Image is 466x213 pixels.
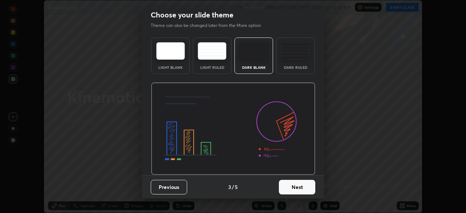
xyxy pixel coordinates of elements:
p: Theme can also be changed later from the More option [151,22,269,29]
img: lightRuledTheme.5fabf969.svg [198,42,226,60]
div: Dark Ruled [281,66,310,69]
img: darkRuledTheme.de295e13.svg [281,42,310,60]
h4: 5 [235,183,238,191]
button: Next [279,180,315,194]
img: darkThemeBanner.d06ce4a2.svg [151,83,315,175]
button: Previous [151,180,187,194]
img: lightTheme.e5ed3b09.svg [156,42,185,60]
div: Dark Blank [239,66,268,69]
h4: / [232,183,234,191]
div: Light Blank [156,66,185,69]
h4: 3 [228,183,231,191]
h2: Choose your slide theme [151,10,233,20]
img: darkTheme.f0cc69e5.svg [240,42,268,60]
div: Light Ruled [198,66,227,69]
